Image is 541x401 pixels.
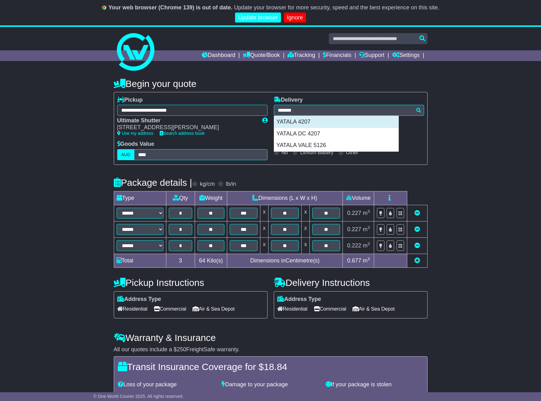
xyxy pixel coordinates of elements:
[260,221,268,237] td: x
[346,150,358,155] label: Other
[227,254,343,267] td: Dimensions in Centimetre(s)
[343,191,374,205] td: Volume
[323,50,351,61] a: Financials
[323,381,427,388] div: If your package is stolen
[392,50,420,61] a: Settings
[274,97,303,104] label: Delivery
[368,256,370,261] sup: 3
[166,191,195,205] td: Qty
[118,391,423,398] div: For an extra $ you're fully covered for the amount of $ .
[347,242,361,249] span: 0.222
[414,257,420,264] a: Add new item
[347,226,361,232] span: 0.227
[282,150,288,155] label: No
[177,346,186,353] span: 250
[160,131,205,136] a: Search address book
[359,50,384,61] a: Support
[264,391,278,398] span: 1,500
[218,381,323,388] div: Damage to your package
[117,141,154,148] label: Goods Value
[414,242,420,249] a: Remove this item
[117,97,143,104] label: Pickup
[368,241,370,246] sup: 3
[117,131,153,136] a: Use my address
[347,257,361,264] span: 0.677
[274,128,398,140] div: YATALA DC 4207
[302,205,310,221] td: x
[284,13,306,23] a: Ignore
[117,124,256,131] div: [STREET_ADDRESS][PERSON_NAME]
[368,209,370,214] sup: 3
[234,4,439,11] span: Update your browser for more security, speed and the best experience on this site.
[199,257,205,264] span: 64
[114,191,166,205] td: Type
[243,50,280,61] a: Quote/Book
[154,304,186,314] span: Commercial
[115,381,219,388] div: Loss of your package
[347,210,361,216] span: 0.227
[114,177,192,188] h4: Package details |
[93,394,184,399] span: © One World Courier 2025. All rights reserved.
[118,362,423,372] h4: Transit Insurance Coverage for $
[363,226,370,232] span: m
[166,254,195,267] td: 3
[202,50,235,61] a: Dashboard
[117,304,148,314] span: Residential
[274,116,398,128] div: YATALA 4207
[368,225,370,230] sup: 3
[277,296,321,303] label: Address Type
[227,191,343,205] td: Dimensions (L x W x H)
[288,50,315,61] a: Tracking
[363,257,370,264] span: m
[200,181,215,188] label: kg/cm
[117,117,256,124] div: Ultimate Shutter
[235,13,281,23] a: Update browser
[260,205,268,221] td: x
[114,277,268,288] h4: Pickup Instructions
[117,149,135,160] label: AUD
[114,254,166,267] td: Total
[153,391,167,398] span: 18.84
[314,304,346,314] span: Commercial
[114,346,428,353] div: All our quotes include a $ FreightSafe warranty.
[363,242,370,249] span: m
[274,140,398,151] div: YATALA VALE 5126
[414,226,420,232] a: Remove this item
[114,79,428,89] h4: Begin your quote
[302,221,310,237] td: x
[363,210,370,216] span: m
[302,237,310,254] td: x
[195,191,227,205] td: Weight
[108,4,233,11] b: Your web browser (Chrome 139) is out of date.
[277,304,308,314] span: Residential
[353,304,395,314] span: Air & Sea Depot
[264,362,287,372] span: 18.84
[300,150,333,155] label: Lithium Battery
[193,304,235,314] span: Air & Sea Depot
[260,237,268,254] td: x
[414,210,420,216] a: Remove this item
[226,181,236,188] label: lb/in
[195,254,227,267] td: Kilo(s)
[114,332,428,343] h4: Warranty & Insurance
[274,277,428,288] h4: Delivery Instructions
[117,296,161,303] label: Address Type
